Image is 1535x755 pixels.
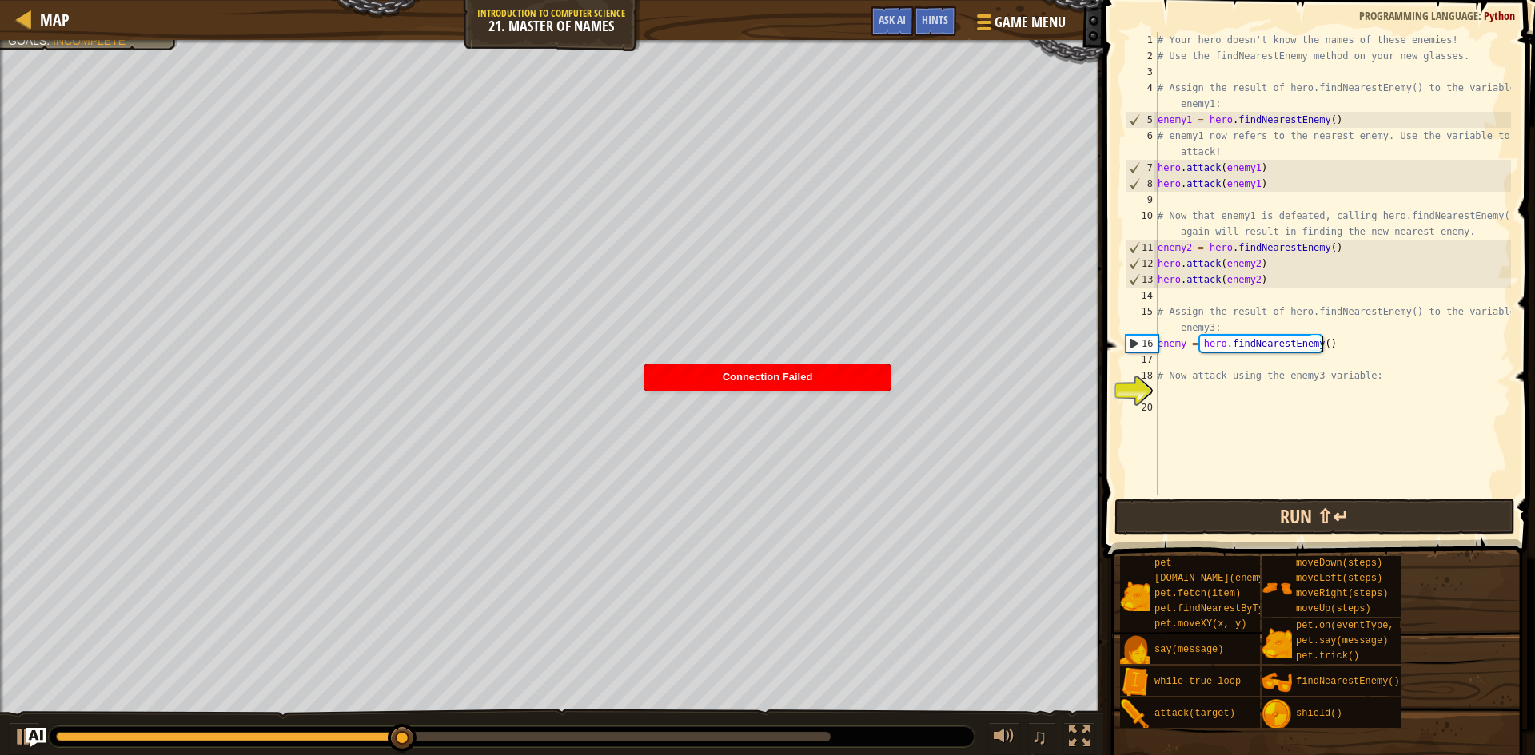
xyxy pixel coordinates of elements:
[1154,603,1310,614] span: pet.findNearestByType(type)
[1262,628,1292,658] img: portrait.png
[1126,368,1158,383] div: 18
[1126,256,1158,272] div: 12
[1262,573,1292,603] img: portrait.png
[1296,676,1400,687] span: findNearestEnemy()
[1120,635,1150,666] img: portrait.png
[1154,644,1223,655] span: say(message)
[1154,676,1241,687] span: while-true loop
[1126,112,1158,128] div: 5
[1296,603,1371,614] span: moveUp(steps)
[922,12,948,27] span: Hints
[1126,80,1158,112] div: 4
[1296,573,1382,584] span: moveLeft(steps)
[723,371,813,383] span: Connection Failed
[1031,725,1047,749] span: ♫
[1120,699,1150,729] img: portrait.png
[1126,160,1158,176] div: 7
[1154,708,1235,719] span: attack(target)
[964,6,1075,44] button: Game Menu
[1126,208,1158,240] div: 10
[1120,581,1150,611] img: portrait.png
[1114,499,1515,535] button: Run ⇧↵
[1359,8,1478,23] span: Programming language
[1126,128,1158,160] div: 6
[1126,176,1158,192] div: 8
[32,9,70,30] a: Map
[1154,558,1172,569] span: pet
[40,9,70,30] span: Map
[1126,32,1158,48] div: 1
[1063,722,1095,755] button: Toggle fullscreen
[1120,667,1150,697] img: portrait.png
[1126,48,1158,64] div: 2
[1154,588,1241,599] span: pet.fetch(item)
[1126,272,1158,288] div: 13
[1126,192,1158,208] div: 9
[1296,650,1359,662] span: pet.trick()
[8,722,40,755] button: Ctrl + P: Play
[1154,573,1270,584] span: [DOMAIN_NAME](enemy)
[1126,288,1158,304] div: 14
[988,722,1020,755] button: Adjust volume
[1126,240,1158,256] div: 11
[1484,8,1515,23] span: Python
[26,728,46,747] button: Ask AI
[995,12,1066,33] span: Game Menu
[1126,304,1158,336] div: 15
[1126,336,1158,352] div: 16
[1296,708,1342,719] span: shield()
[1126,399,1158,415] div: 20
[1296,635,1388,646] span: pet.say(message)
[1478,8,1484,23] span: :
[1126,383,1158,399] div: 19
[1126,64,1158,80] div: 3
[1296,588,1388,599] span: moveRight(steps)
[1154,618,1246,630] span: pet.moveXY(x, y)
[871,6,914,36] button: Ask AI
[1126,352,1158,368] div: 17
[1296,558,1382,569] span: moveDown(steps)
[1296,620,1445,631] span: pet.on(eventType, handler)
[1262,699,1292,729] img: portrait.png
[1262,667,1292,697] img: portrait.png
[879,12,906,27] span: Ask AI
[1028,722,1055,755] button: ♫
